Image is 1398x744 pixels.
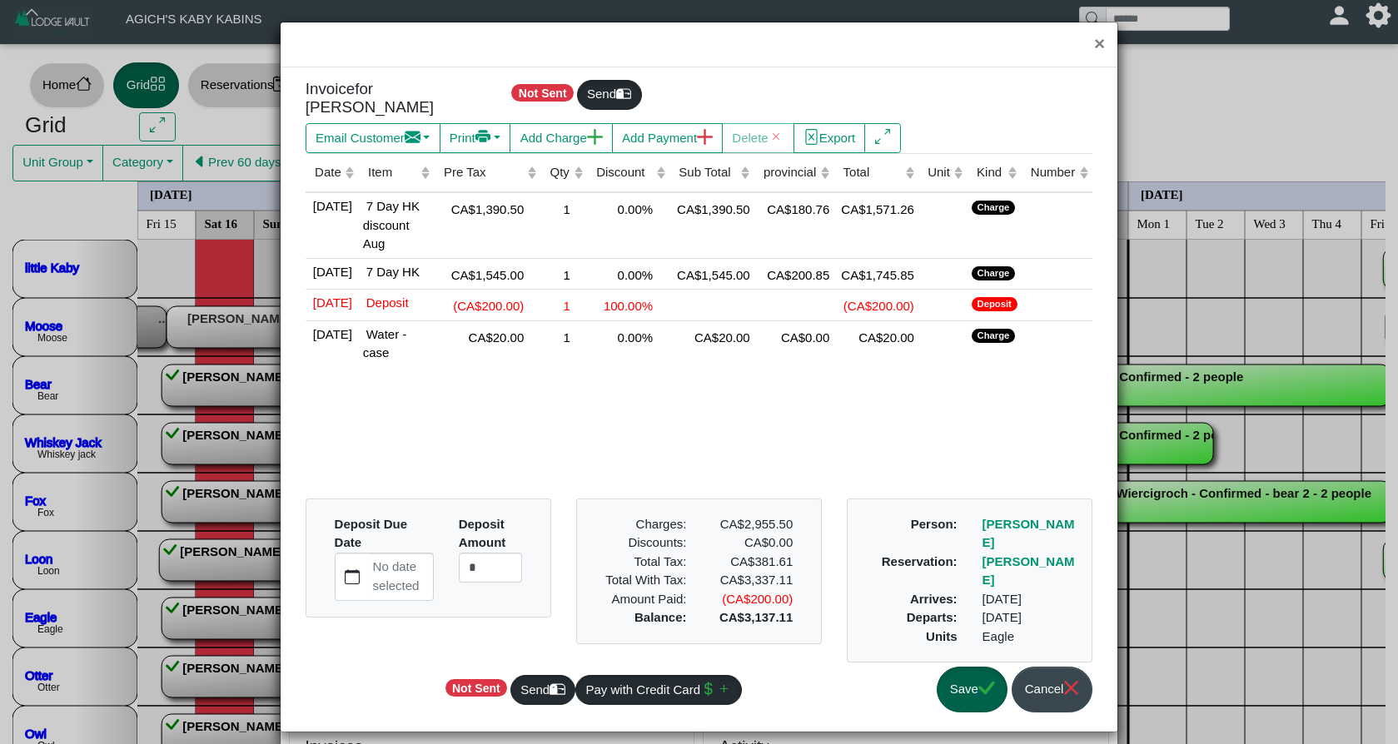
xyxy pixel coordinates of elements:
button: file excelExport [794,123,866,153]
svg: mailbox2 [550,681,565,697]
span: [DATE] [310,324,352,341]
svg: file excel [803,129,819,145]
div: Unit [928,163,950,182]
div: CA$1,571.26 [838,197,914,220]
div: provincial [764,163,816,182]
a: [PERSON_NAME] [983,554,1075,588]
div: Discounts: [593,533,699,553]
svg: mailbox2 [616,86,632,102]
span: for [PERSON_NAME] [306,80,434,117]
svg: envelope fill [405,129,420,145]
div: Sub Total [679,163,736,182]
button: calendar [336,553,370,600]
button: Add Chargeplus lg [510,123,612,153]
div: 1 [545,294,583,316]
span: Deposit [363,292,409,310]
div: Discount [596,163,652,182]
div: 1 [545,325,583,348]
button: Cancelx [1012,667,1092,712]
span: Not Sent [511,84,574,102]
div: CA$200.85 [759,263,830,285]
button: Printprinter fill [440,123,511,153]
span: [DATE] [310,196,352,213]
svg: currency dollar [700,681,716,697]
b: Deposit Due Date [335,517,408,550]
span: [DATE] [310,261,352,279]
button: arrows angle expand [864,123,900,153]
div: CA$180.76 [759,197,830,220]
div: 0.00% [591,263,665,285]
label: No date selected [370,553,433,600]
div: Amount Paid: [593,590,699,609]
b: Deposit Amount [459,517,506,550]
svg: arrows angle expand [875,129,891,145]
div: (CA$200.00) [838,294,914,316]
svg: plus lg [587,129,603,145]
button: Pay with Credit Cardcurrency dollarplus [575,675,742,705]
span: Not Sent [445,679,508,697]
span: [DATE] [310,292,352,310]
div: 0.00% [591,325,665,348]
button: Email Customerenvelope fill [306,123,440,153]
b: CA$3,137.11 [719,610,793,624]
div: Item [368,163,417,182]
div: CA$0.00 [699,533,805,553]
div: CA$20.00 [439,325,537,348]
b: Arrives: [910,592,958,606]
div: CA$1,545.00 [439,263,537,285]
span: 7 Day HK discount Aug [363,196,420,250]
div: Charges: [593,515,699,534]
button: Close [1082,22,1117,67]
div: 1 [545,263,583,285]
div: CA$1,545.00 [674,263,750,285]
div: Number [1031,163,1075,182]
div: Total Tax: [593,553,699,572]
div: Date [315,163,341,182]
button: Sendmailbox2 [577,80,642,110]
button: Sendmailbox2 [510,675,575,705]
div: Total [843,163,901,182]
button: Deletex [722,123,794,153]
div: CA$1,745.85 [838,263,914,285]
div: Kind [977,163,1004,182]
span: Water - case [363,324,407,360]
b: Balance: [634,610,687,624]
div: CA$3,337.11 [699,571,805,590]
div: Qty [550,163,570,182]
div: Eagle [970,627,1089,647]
b: Departs: [907,610,958,624]
a: [PERSON_NAME] [983,517,1075,550]
h5: Invoice [306,80,484,117]
b: Person: [911,517,958,531]
div: CA$1,390.50 [439,197,537,220]
span: CA$2,955.50 [720,517,794,531]
div: 100.00% [591,294,665,316]
div: CA$20.00 [674,325,750,348]
div: (CA$200.00) [699,590,805,609]
div: 0.00% [591,197,665,220]
svg: x [1063,680,1079,696]
span: 7 Day HK [363,261,420,279]
button: Add Paymentplus lg [612,123,723,153]
div: CA$0.00 [759,325,830,348]
button: Savecheck [937,667,1007,712]
div: CA$20.00 [838,325,914,348]
b: Units [926,629,958,643]
div: Total With Tax: [593,571,699,590]
svg: printer fill [475,129,491,145]
svg: plus lg [697,129,713,145]
svg: check [978,680,994,696]
div: 1 [545,197,583,220]
div: (CA$200.00) [439,294,537,316]
b: Reservation: [882,554,958,568]
div: Pre Tax [444,163,523,182]
div: [DATE] [970,590,1089,609]
svg: calendar [345,569,361,585]
svg: plus [716,681,732,697]
div: CA$1,390.50 [674,197,750,220]
div: CA$381.61 [711,553,793,572]
div: [DATE] [970,608,1089,627]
